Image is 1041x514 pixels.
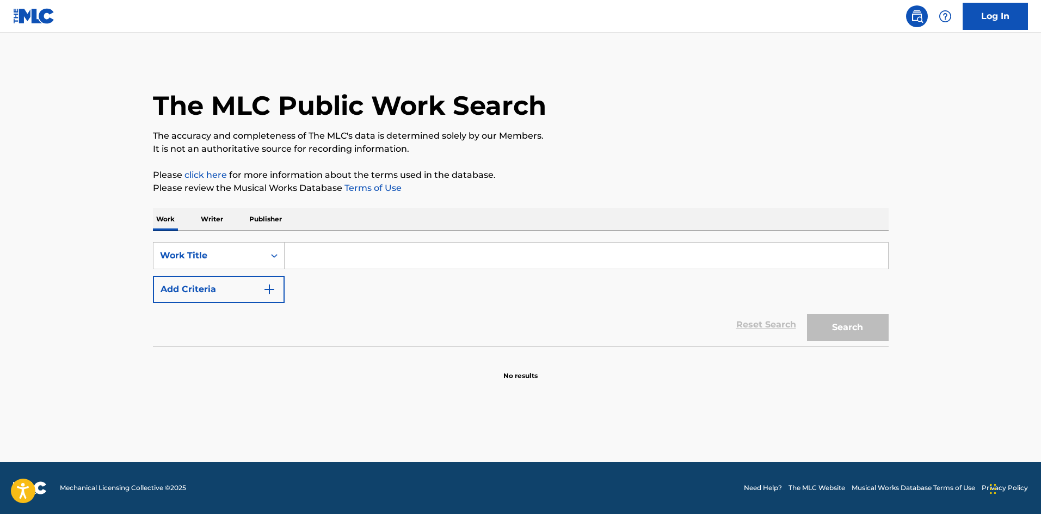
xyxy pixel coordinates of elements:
[789,483,845,493] a: The MLC Website
[153,143,889,156] p: It is not an authoritative source for recording information.
[153,276,285,303] button: Add Criteria
[153,242,889,346] form: Search Form
[184,170,227,180] a: click here
[263,283,276,296] img: 9d2ae6d4665cec9f34b9.svg
[987,462,1041,514] iframe: Chat Widget
[246,208,285,231] p: Publisher
[13,481,47,494] img: logo
[982,483,1028,493] a: Privacy Policy
[906,5,928,27] a: Public Search
[939,10,952,23] img: help
[153,129,889,143] p: The accuracy and completeness of The MLC's data is determined solely by our Members.
[342,183,402,193] a: Terms of Use
[153,89,546,122] h1: The MLC Public Work Search
[852,483,975,493] a: Musical Works Database Terms of Use
[198,208,226,231] p: Writer
[153,182,889,195] p: Please review the Musical Works Database
[990,473,996,505] div: Drag
[160,249,258,262] div: Work Title
[13,8,55,24] img: MLC Logo
[744,483,782,493] a: Need Help?
[153,208,178,231] p: Work
[153,169,889,182] p: Please for more information about the terms used in the database.
[963,3,1028,30] a: Log In
[934,5,956,27] div: Help
[910,10,923,23] img: search
[503,358,538,381] p: No results
[60,483,186,493] span: Mechanical Licensing Collective © 2025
